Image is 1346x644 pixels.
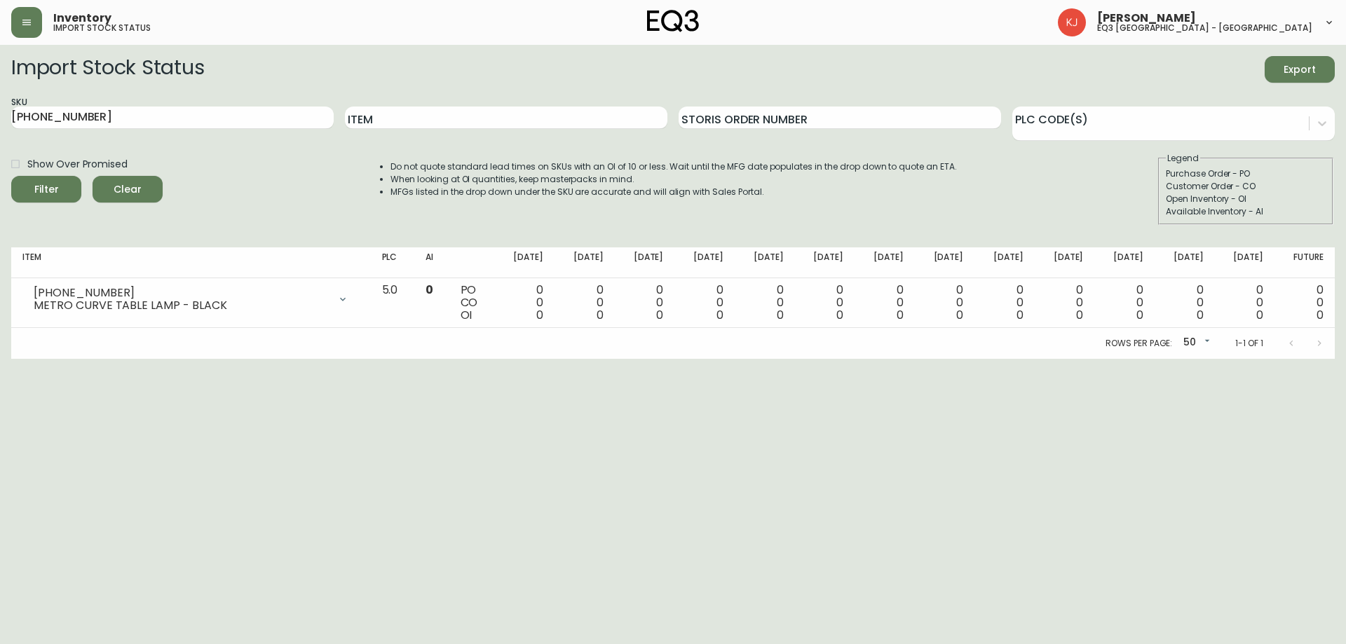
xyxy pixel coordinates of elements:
img: logo [647,10,699,32]
div: Open Inventory - OI [1166,193,1326,205]
div: 0 0 [1106,284,1143,322]
th: [DATE] [1215,247,1275,278]
span: 0 [597,307,604,323]
th: Item [11,247,371,278]
div: PO CO [461,284,484,322]
th: Future [1274,247,1335,278]
div: [PHONE_NUMBER] [34,287,329,299]
div: 0 0 [566,284,604,322]
h5: eq3 [GEOGRAPHIC_DATA] - [GEOGRAPHIC_DATA] [1097,24,1312,32]
div: 50 [1178,331,1213,355]
span: OI [461,307,473,323]
button: Export [1265,56,1335,83]
th: [DATE] [855,247,915,278]
li: MFGs listed in the drop down under the SKU are accurate and will align with Sales Portal. [390,186,957,198]
td: 5.0 [371,278,415,328]
div: Customer Order - CO [1166,180,1326,193]
div: Filter [34,181,59,198]
div: 0 0 [1226,284,1264,322]
button: Filter [11,176,81,203]
li: When looking at OI quantities, keep masterpacks in mind. [390,173,957,186]
th: [DATE] [1035,247,1095,278]
span: 0 [1076,307,1083,323]
th: [DATE] [615,247,675,278]
div: 0 0 [626,284,664,322]
div: 0 0 [506,284,544,322]
div: METRO CURVE TABLE LAMP - BLACK [34,299,329,312]
span: Show Over Promised [27,157,128,172]
div: 0 0 [1046,284,1084,322]
th: [DATE] [974,247,1035,278]
span: Clear [104,181,151,198]
th: [DATE] [674,247,735,278]
li: Do not quote standard lead times on SKUs with an OI of 10 or less. Wait until the MFG date popula... [390,160,957,173]
th: [DATE] [555,247,615,278]
th: [DATE] [795,247,855,278]
div: 0 0 [986,284,1024,322]
span: 0 [836,307,843,323]
span: 0 [656,307,663,323]
th: AI [414,247,449,278]
span: 0 [1017,307,1024,323]
span: 0 [1317,307,1324,323]
span: 0 [1136,307,1143,323]
div: Purchase Order - PO [1166,167,1326,180]
div: [PHONE_NUMBER]METRO CURVE TABLE LAMP - BLACK [22,284,360,315]
img: 24a625d34e264d2520941288c4a55f8e [1058,8,1086,36]
span: 0 [777,307,784,323]
th: [DATE] [915,247,975,278]
span: 0 [1197,307,1204,323]
span: 0 [956,307,963,323]
th: PLC [371,247,415,278]
span: Export [1276,61,1324,78]
th: [DATE] [735,247,795,278]
span: 0 [716,307,723,323]
span: 0 [897,307,904,323]
button: Clear [93,176,163,203]
span: 0 [1256,307,1263,323]
span: 0 [426,282,433,298]
span: [PERSON_NAME] [1097,13,1196,24]
legend: Legend [1166,152,1200,165]
h2: Import Stock Status [11,56,204,83]
div: 0 0 [746,284,784,322]
div: 0 0 [1286,284,1324,322]
th: [DATE] [495,247,555,278]
p: 1-1 of 1 [1235,337,1263,350]
h5: import stock status [53,24,151,32]
p: Rows per page: [1106,337,1172,350]
div: 0 0 [926,284,964,322]
div: Available Inventory - AI [1166,205,1326,218]
th: [DATE] [1094,247,1155,278]
div: 0 0 [806,284,844,322]
div: 0 0 [686,284,723,322]
th: [DATE] [1155,247,1215,278]
span: Inventory [53,13,111,24]
div: 0 0 [866,284,904,322]
span: 0 [536,307,543,323]
div: 0 0 [1166,284,1204,322]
